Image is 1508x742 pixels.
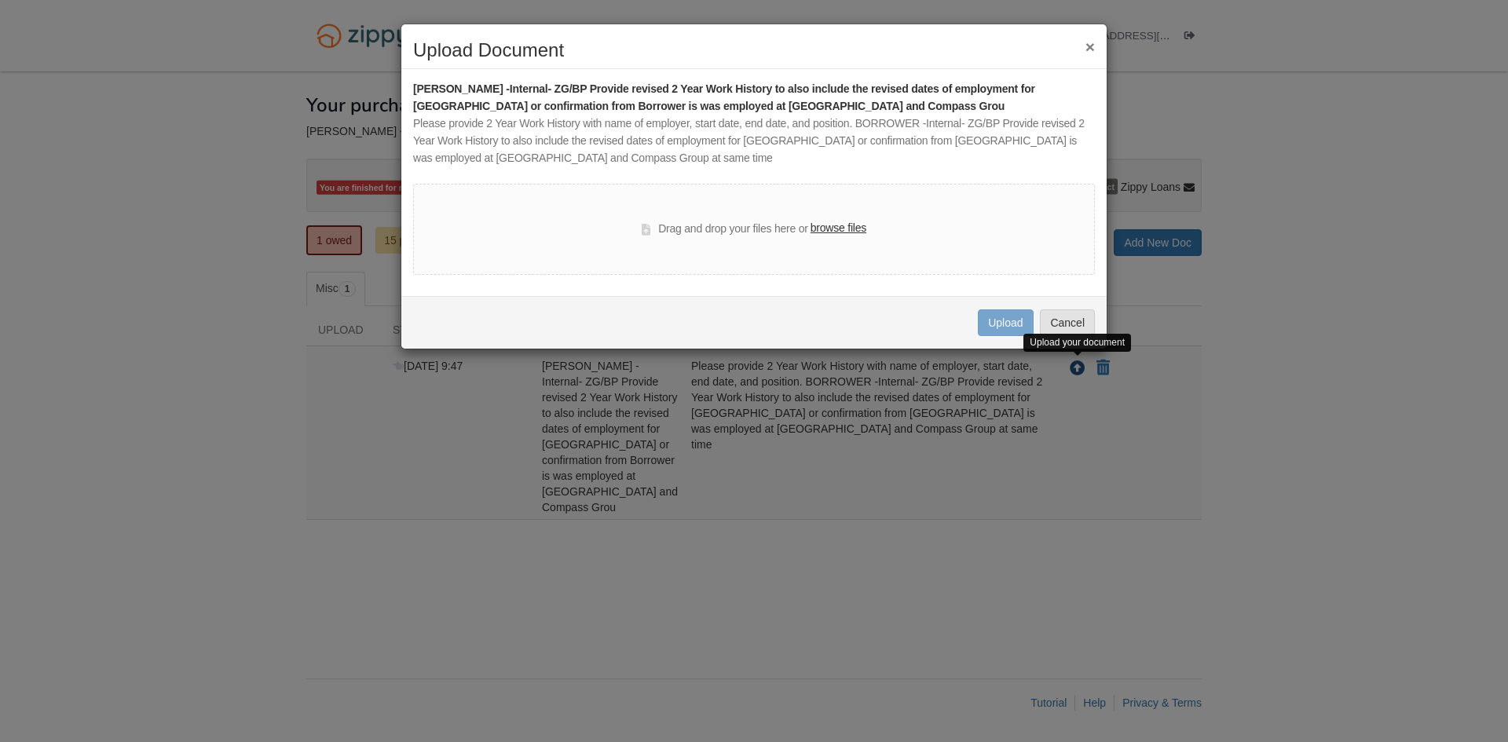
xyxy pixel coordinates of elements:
[811,220,866,237] label: browse files
[1085,38,1095,55] button: ×
[413,81,1095,115] div: [PERSON_NAME] -Internal- ZG/BP Provide revised 2 Year Work History to also include the revised da...
[1040,309,1095,336] button: Cancel
[642,220,866,239] div: Drag and drop your files here or
[413,40,1095,60] h2: Upload Document
[978,309,1033,336] button: Upload
[413,115,1095,167] div: Please provide 2 Year Work History with name of employer, start date, end date, and position. BOR...
[1023,334,1131,352] div: Upload your document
